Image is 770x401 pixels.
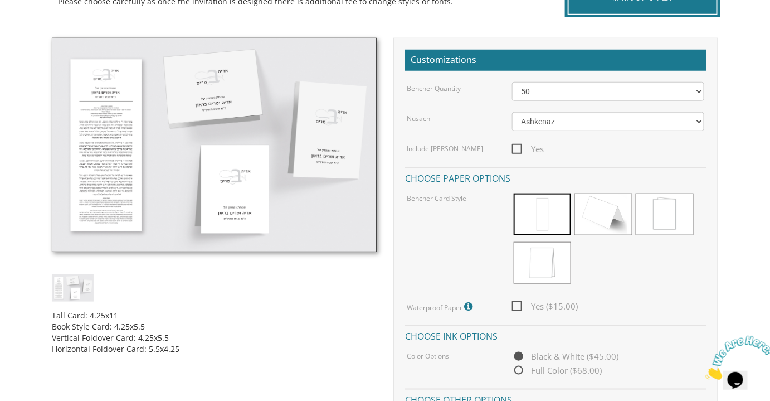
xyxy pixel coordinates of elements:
[52,38,377,252] img: cbstyle11.jpg
[512,364,602,378] span: Full Color ($68.00)
[407,194,467,203] label: Bencher Card Style
[407,114,431,123] label: Nusach
[405,50,706,71] h2: Customizations
[407,351,450,361] label: Color Options
[512,142,544,156] span: Yes
[512,299,578,313] span: Yes ($15.00)
[4,4,74,49] img: Chat attention grabber
[701,331,770,384] iframe: chat widget
[407,299,476,314] label: Waterproof Paper
[405,167,706,187] h4: Choose paper options
[407,84,461,93] label: Bencher Quantity
[405,325,706,345] h4: Choose ink options
[407,144,484,153] label: Include [PERSON_NAME]
[52,302,377,355] div: Tall Card: 4.25x11 Book Style Card: 4.25x5.5 Vertical Foldover Card: 4.25x5.5 Horizontal Foldover...
[52,274,94,302] img: cbstyle11.jpg
[512,350,619,364] span: Black & White ($45.00)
